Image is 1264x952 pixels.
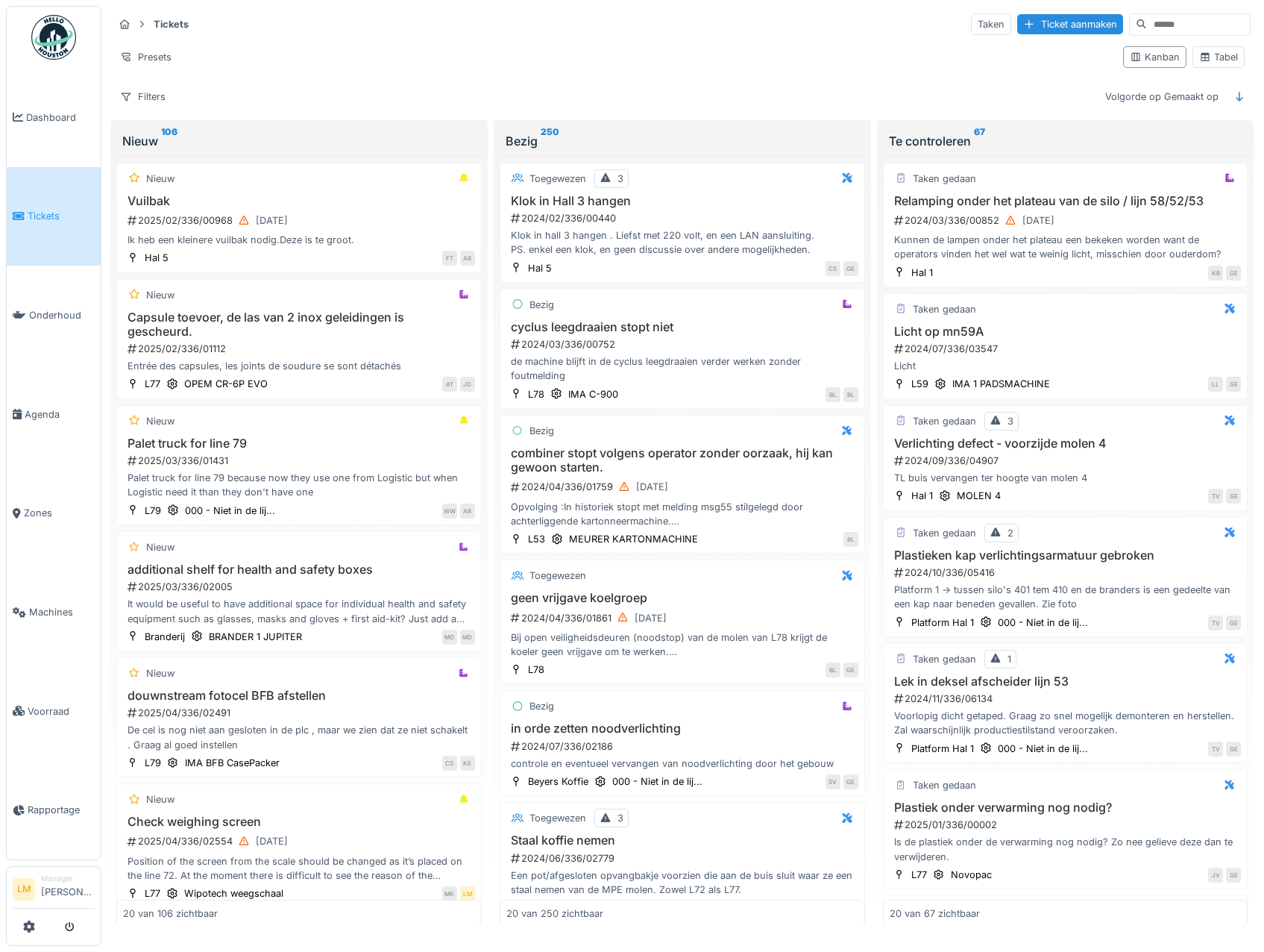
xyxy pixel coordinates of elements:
div: 2025/03/336/02005 [126,580,475,594]
div: LM [460,886,475,901]
div: [DATE] [636,480,668,494]
div: GE [1226,742,1241,757]
div: 2024/07/336/02186 [509,739,858,754]
div: Opvolging :In historiek stopt met melding msg55 stilgelegd door achterliggende kartonneermachine.... [506,500,858,528]
div: GE [1226,377,1241,392]
div: 2024/06/336/02779 [509,851,858,865]
a: Rapportage [7,761,101,860]
div: KE [460,756,475,771]
div: 2025/04/336/02554 [126,832,475,851]
span: Machines [29,605,95,619]
div: AB [460,251,475,266]
div: 2025/04/336/02491 [126,706,475,720]
div: Hal 5 [145,251,169,265]
div: Nieuw [146,540,174,554]
div: FT [442,251,457,266]
div: 2024/03/336/00852 [893,211,1242,230]
div: Bij open veiligheidsdeuren (noodstop) van de molen van L78 krijgt de koeler geen vrijgave om te w... [506,630,858,659]
div: Taken gedaan [913,652,976,666]
div: Te controleren [889,132,1242,150]
div: TL buis vervangen ter hoogte van molen 4 [890,471,1242,485]
div: L79 [145,756,161,770]
span: Agenda [25,407,95,422]
h3: Klok in Hall 3 hangen [506,194,858,208]
div: 2025/02/336/01112 [126,342,475,356]
div: Voorlopig dicht getaped. Graag zo snel mogelijk demonteren en herstellen. Zal waarschijnlijk prod... [890,709,1242,737]
div: TV [1208,489,1223,504]
div: 2024/09/336/04907 [893,454,1242,468]
div: Bezig [529,424,554,438]
h3: Plastieken kap verlichtingsarmatuur gebroken [890,548,1242,563]
h3: Check weighing screen [123,815,475,829]
div: CS [826,261,840,276]
li: LM [13,878,35,901]
div: Taken gedaan [913,172,976,186]
div: L77 [145,886,160,901]
a: LM Manager[PERSON_NAME] [13,873,95,909]
strong: Tickets [148,17,195,31]
div: L79 [145,504,161,518]
div: controle en eventueel vervangen van noodverlichting door het gebouw [506,757,858,771]
h3: cyclus leegdraaien stopt niet [506,320,858,334]
div: 2024/04/336/01759 [509,477,858,496]
div: Entrée des capsules, les joints de soudure se sont détachés [123,359,475,373]
div: GE [843,261,858,276]
div: [DATE] [635,611,667,625]
li: [PERSON_NAME] [41,873,95,905]
div: [DATE] [256,834,288,848]
div: Ik heb een kleinere vuilbak nodig.Deze is te groot. [123,233,475,247]
div: 1 [1007,652,1011,666]
div: Toegewezen [529,811,586,825]
a: Voorraad [7,662,101,761]
h3: in orde zetten noodverlichting [506,721,858,736]
sup: 250 [541,132,559,150]
div: 20 van 250 zichtbaar [506,906,603,920]
div: JV [1208,868,1223,883]
div: MEURER KARTONMACHINE [569,532,698,546]
div: Tabel [1199,50,1238,64]
div: MK [442,886,457,901]
div: GE [843,663,858,677]
div: L78 [528,387,544,401]
div: Licht [890,359,1242,373]
div: Hal 5 [528,261,552,275]
div: L59 [911,377,928,391]
sup: 106 [161,132,177,150]
div: JD [460,377,475,392]
div: Taken gedaan [913,526,976,540]
h3: Licht op mn59A [890,325,1242,339]
div: Position of the screen from the scale should be changed as it’s placed on the line 72. At the mom... [123,854,475,883]
div: de machine blijft in de cyclus leegdraaien verder werken zonder foutmelding [506,354,858,383]
div: KB [1208,266,1223,281]
div: 3 [1007,414,1013,428]
a: Agenda [7,365,101,464]
div: BRANDER 1 JUPITER [209,630,302,644]
div: Branderij [145,630,185,644]
div: Kunnen de lampen onder het plateau een bekeken worden want de operators vinden het wel wat te wei... [890,233,1242,261]
div: 2 [1007,526,1013,540]
div: WW [442,504,457,519]
a: Tickets [7,167,101,266]
div: [DATE] [256,213,288,228]
div: Een pot/afgesloten opvangbakje voorzien die aan de buis sluit waar ze een staal nemen van de MPE ... [506,868,858,897]
div: Platform Hal 1 [911,742,974,756]
div: Hal 1 [911,489,933,503]
div: Nieuw [146,288,174,302]
div: Nieuw [146,666,174,680]
div: Taken gedaan [913,302,976,316]
div: 20 van 106 zichtbaar [123,906,218,920]
span: Onderhoud [29,308,95,322]
span: Rapportage [28,803,95,817]
div: 2025/01/336/00002 [893,818,1242,832]
div: Taken gedaan [913,778,976,792]
div: Wipotech weegschaal [184,886,283,901]
h3: additional shelf for health and safety boxes [123,563,475,577]
div: GE [1226,489,1241,504]
div: Bezig [506,132,859,150]
div: Volgorde op Gemaakt op [1098,86,1225,107]
div: Nieuw [122,132,476,150]
div: Is de plastiek onder de verwarming nog nodig? Zo nee gelieve deze dan te verwijderen. [890,835,1242,863]
h3: Palet truck for line 79 [123,436,475,451]
div: Filters [113,86,172,107]
h3: Verlichting defect - voorzijde molen 4 [890,436,1242,451]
